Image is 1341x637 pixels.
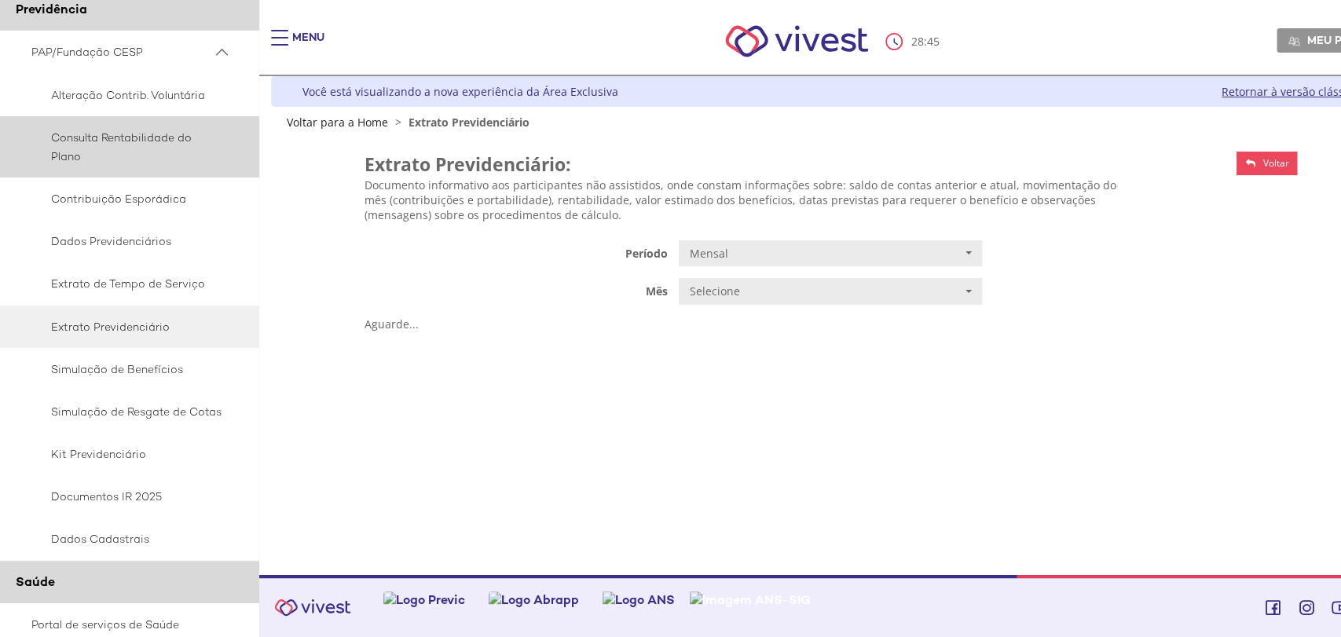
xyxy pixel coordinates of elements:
[885,33,942,50] div: :
[31,189,222,208] span: Contribuição Esporádica
[358,240,673,261] label: Período
[31,529,222,548] span: Dados Cadastrais
[391,115,405,130] span: >
[31,445,222,463] span: Kit Previdenciário
[31,274,222,293] span: Extrato de Tempo de Serviço
[1237,152,1297,175] a: Voltar
[31,42,212,62] span: PAP/Fundação CESP
[910,34,923,49] span: 28
[689,246,962,262] span: Mensal
[708,8,886,75] img: Vivest
[690,591,811,608] img: Imagem ANS-SIG
[31,232,222,251] span: Dados Previdenciários
[16,1,87,17] span: Previdência
[926,34,939,49] span: 45
[365,144,1298,337] section: <span lang="pt-BR" dir="ltr">Funcesp - Vivest- Extrato Previdenciario Mensal Configuração RAIOX</...
[383,591,465,608] img: Logo Previc
[31,317,222,336] span: Extrato Previdenciário
[358,278,673,298] label: Mês
[489,591,579,608] img: Logo Abrapp
[1262,156,1288,170] span: Voltar
[266,590,360,625] img: Vivest
[409,115,529,130] span: Extrato Previdenciário
[287,115,388,130] a: Voltar para a Home
[365,152,1140,178] h2: Extrato Previdenciário:
[679,240,982,267] button: Mensal
[31,360,222,379] span: Simulação de Benefícios
[679,278,982,305] button: Selecione
[31,128,222,166] span: Consulta Rentabilidade do Plano
[31,402,222,421] span: Simulação de Resgate de Cotas
[365,178,1140,222] p: Documento informativo aos participantes não assistidos, onde constam informações sobre: saldo de ...
[259,575,1341,637] footer: Vivest
[603,591,675,608] img: Logo ANS
[689,284,962,299] span: Selecione
[16,573,55,590] span: Saúde
[31,487,222,506] span: Documentos IR 2025
[292,30,324,61] div: Menu
[365,317,1298,331] div: Aguarde...
[1288,35,1300,47] img: Meu perfil
[302,84,618,99] div: Você está visualizando a nova experiência da Área Exclusiva
[31,86,222,104] span: Alteração Contrib. Voluntária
